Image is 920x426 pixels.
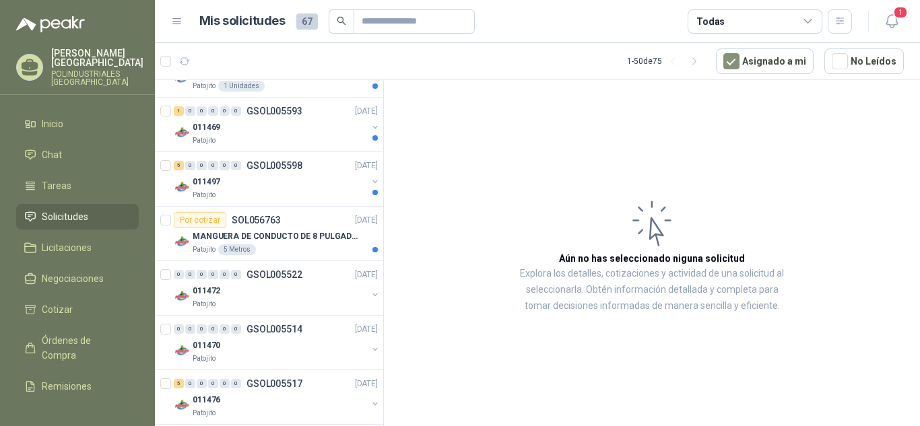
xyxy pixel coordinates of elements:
[193,285,220,297] p: 011472
[197,324,207,334] div: 0
[208,161,218,170] div: 0
[174,397,190,413] img: Company Logo
[247,161,302,170] p: GSOL005598
[42,178,71,193] span: Tareas
[42,271,104,286] span: Negociaciones
[42,302,73,317] span: Cotizar
[231,324,241,334] div: 0
[174,103,381,146] a: 1 0 0 0 0 0 GSOL005593[DATE] Company Logo011469Patojito
[174,161,184,170] div: 5
[174,267,381,310] a: 0 0 0 0 0 0 GSOL005522[DATE] Company Logo011472Patojito
[824,48,904,74] button: No Leídos
[208,270,218,279] div: 0
[231,161,241,170] div: 0
[893,6,908,19] span: 1
[355,105,378,118] p: [DATE]
[16,142,139,168] a: Chat
[218,244,256,255] div: 5 Metros
[355,378,378,390] p: [DATE]
[231,270,241,279] div: 0
[193,176,220,188] p: 011497
[174,379,184,388] div: 5
[880,9,904,34] button: 1
[220,106,230,116] div: 0
[247,379,302,388] p: GSOL005517
[220,270,230,279] div: 0
[193,135,216,146] p: Patojito
[185,324,195,334] div: 0
[247,324,302,334] p: GSOL005514
[197,379,207,388] div: 0
[199,11,286,31] h1: Mis solicitudes
[16,204,139,229] a: Solicitudes
[42,379,92,394] span: Remisiones
[355,159,378,172] p: [DATE]
[519,266,785,314] p: Explora los detalles, cotizaciones y actividad de una solicitud al seleccionarla. Obtén informaci...
[174,125,190,141] img: Company Logo
[193,121,220,134] p: 011469
[42,209,88,224] span: Solicitudes
[51,70,143,86] p: POLINDUSTRIALES [GEOGRAPHIC_DATA]
[193,339,220,352] p: 011470
[174,343,190,359] img: Company Logo
[174,179,190,195] img: Company Logo
[559,251,745,266] h3: Aún no has seleccionado niguna solicitud
[193,244,216,255] p: Patojito
[42,333,126,363] span: Órdenes de Compra
[185,161,195,170] div: 0
[16,266,139,291] a: Negociaciones
[218,81,265,92] div: 1 Unidades
[193,230,360,243] p: MANGUERA DE CONDUCTO DE 8 PULGADAS DE ALAMBRE DE ACERO PU
[247,106,302,116] p: GSOL005593
[185,106,195,116] div: 0
[220,379,230,388] div: 0
[716,48,814,74] button: Asignado a mi
[193,353,216,364] p: Patojito
[174,234,190,250] img: Company Logo
[174,212,226,228] div: Por cotizar
[208,324,218,334] div: 0
[337,16,346,26] span: search
[16,297,139,322] a: Cotizar
[627,50,705,72] div: 1 - 50 de 75
[16,235,139,260] a: Licitaciones
[231,379,241,388] div: 0
[247,270,302,279] p: GSOL005522
[174,157,381,201] a: 5 0 0 0 0 0 GSOL005598[DATE] Company Logo011497Patojito
[193,408,216,419] p: Patojito
[16,16,85,32] img: Logo peakr
[185,379,195,388] div: 0
[296,13,318,30] span: 67
[193,190,216,201] p: Patojito
[208,106,218,116] div: 0
[197,270,207,279] div: 0
[16,328,139,368] a: Órdenes de Compra
[51,48,143,67] p: [PERSON_NAME] [GEOGRAPHIC_DATA]
[174,288,190,304] img: Company Logo
[355,269,378,281] p: [DATE]
[193,81,216,92] p: Patojito
[174,376,381,419] a: 5 0 0 0 0 0 GSOL005517[DATE] Company Logo011476Patojito
[231,106,241,116] div: 0
[197,161,207,170] div: 0
[174,324,184,334] div: 0
[16,173,139,199] a: Tareas
[42,240,92,255] span: Licitaciones
[355,214,378,227] p: [DATE]
[193,394,220,406] p: 011476
[193,299,216,310] p: Patojito
[174,270,184,279] div: 0
[208,379,218,388] div: 0
[42,116,63,131] span: Inicio
[16,111,139,137] a: Inicio
[16,374,139,399] a: Remisiones
[220,161,230,170] div: 0
[232,215,281,225] p: SOL056763
[174,321,381,364] a: 0 0 0 0 0 0 GSOL005514[DATE] Company Logo011470Patojito
[155,207,383,261] a: Por cotizarSOL056763[DATE] Company LogoMANGUERA DE CONDUCTO DE 8 PULGADAS DE ALAMBRE DE ACERO PUP...
[220,324,230,334] div: 0
[42,147,62,162] span: Chat
[197,106,207,116] div: 0
[174,106,184,116] div: 1
[355,323,378,336] p: [DATE]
